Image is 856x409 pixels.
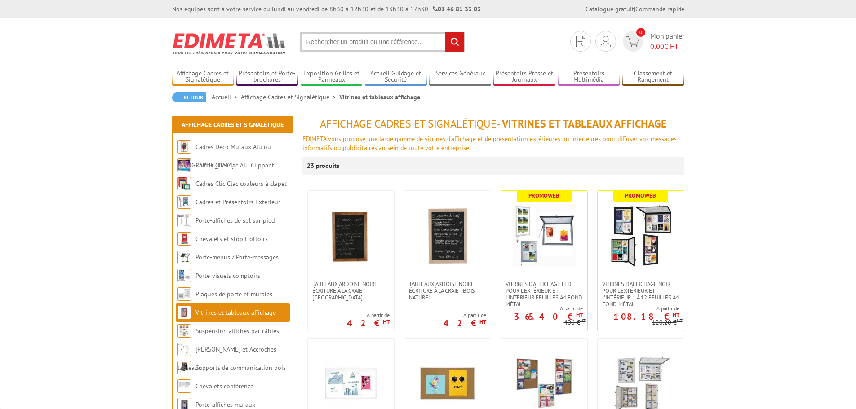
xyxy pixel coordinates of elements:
[308,281,394,301] a: Tableaux Ardoise Noire écriture à la craie - [GEOGRAPHIC_DATA]
[580,317,586,324] sup: HT
[650,42,664,51] span: 0,00
[506,281,583,308] span: Vitrines d'affichage LED pour l'extérieur et l'intérieur feuilles A4 fond métal
[650,41,684,52] span: € HT
[673,311,679,319] sup: HT
[601,36,611,47] img: devis rapide
[172,92,206,102] a: Retour
[501,305,583,312] span: A partir de
[302,118,684,130] h1: - Vitrines et tableaux affichage
[320,117,497,131] span: Affichage Cadres et Signalétique
[307,157,341,175] p: 23 produits
[602,281,679,308] span: VITRINES D'AFFICHAGE NOIR POUR L'EXTÉRIEUR ET L'INTÉRIEUR 1 À 12 FEUILLES A4 FOND MÉTAL
[177,140,191,154] img: Cadres Deco Muraux Alu ou Bois
[613,314,679,319] p: 108.18 €
[652,319,683,326] p: 120.20 €
[347,321,390,326] p: 42 €
[479,318,486,325] sup: HT
[195,161,274,169] a: Cadres Clic-Clac Alu Clippant
[195,400,255,409] a: Porte-affiches muraux
[621,31,684,52] a: devis rapide 0 Mon panier 0,00€ HT
[177,287,191,301] img: Plaques de porte et murales
[319,204,382,267] img: Tableaux Ardoise Noire écriture à la craie - Bois Foncé
[177,177,191,190] img: Cadres Clic-Clac couleurs à clapet
[195,180,287,188] a: Cadres Clic-Clac couleurs à clapet
[626,36,639,47] img: devis rapide
[514,314,583,319] p: 365.40 €
[177,345,276,372] a: [PERSON_NAME] et Accroches tableaux
[177,232,191,246] img: Chevalets et stop trottoirs
[404,281,491,301] a: Tableaux Ardoise Noire écriture à la craie - Bois Naturel
[177,195,191,209] img: Cadres et Présentoirs Extérieur
[195,253,279,261] a: Porte-menus / Porte-messages
[339,92,420,101] li: Vitrines et tableaux affichage
[576,311,583,319] sup: HT
[528,192,559,199] b: Promoweb
[365,70,427,84] a: Accueil Guidage et Sécurité
[300,32,465,52] input: Rechercher un produit ou une référence...
[177,306,191,319] img: Vitrines et tableaux affichage
[636,28,645,37] span: 0
[585,5,634,13] a: Catalogue gratuit
[501,281,587,308] a: Vitrines d'affichage LED pour l'extérieur et l'intérieur feuilles A4 fond métal
[177,379,191,393] img: Chevalets conférence
[433,5,481,13] strong: 01 46 81 33 03
[558,70,620,84] a: Présentoirs Multimédia
[212,93,241,101] a: Accueil
[172,27,287,60] img: Edimeta
[195,272,260,280] a: Porte-visuels comptoirs
[564,319,586,326] p: 406 €
[302,134,684,152] p: EDIMETA vous propose une large gamme de vitrines d'affichage et de présentation extérieures ou in...
[195,198,280,206] a: Cadres et Présentoirs Extérieur
[236,70,298,84] a: Présentoirs et Porte-brochures
[576,36,585,47] img: devis rapide
[429,70,491,84] a: Services Généraux
[416,204,479,267] img: Tableaux Ardoise Noire écriture à la craie - Bois Naturel
[347,312,390,319] span: A partir de
[635,5,684,13] a: Commande rapide
[598,305,679,312] span: A partir de
[177,269,191,282] img: Porte-visuels comptoirs
[493,70,555,84] a: Présentoirs Presse et Journaux
[195,235,268,243] a: Chevalets et stop trottoirs
[177,343,191,356] img: Cimaises et Accroches tableaux
[182,121,284,129] a: Affichage Cadres et Signalétique
[625,192,656,199] b: Promoweb
[409,281,486,301] span: Tableaux Ardoise Noire écriture à la craie - Bois Naturel
[677,317,683,324] sup: HT
[585,4,684,13] div: |
[598,281,684,308] a: VITRINES D'AFFICHAGE NOIR POUR L'EXTÉRIEUR ET L'INTÉRIEUR 1 À 12 FEUILLES A4 FOND MÉTAL
[177,143,271,169] a: Cadres Deco Muraux Alu ou [GEOGRAPHIC_DATA]
[177,214,191,227] img: Porte-affiches de sol sur pied
[195,382,253,390] a: Chevalets conférence
[650,31,684,52] span: Mon panier
[172,70,234,84] a: Affichage Cadres et Signalétique
[445,32,464,52] input: rechercher
[195,308,276,317] a: Vitrines et tableaux affichage
[177,251,191,264] img: Porte-menus / Porte-messages
[513,204,576,267] img: Vitrines d'affichage LED pour l'extérieur et l'intérieur feuilles A4 fond métal
[622,70,684,84] a: Classement et Rangement
[301,70,363,84] a: Exposition Grilles et Panneaux
[177,324,191,338] img: Suspension affiches par câbles
[383,318,390,325] sup: HT
[312,281,390,301] span: Tableaux Ardoise Noire écriture à la craie - [GEOGRAPHIC_DATA]
[195,290,272,298] a: Plaques de porte et murales
[172,4,481,13] div: Nos équipes sont à votre service du lundi au vendredi de 8h30 à 12h30 et de 13h30 à 17h30
[609,204,672,267] img: VITRINES D'AFFICHAGE NOIR POUR L'EXTÉRIEUR ET L'INTÉRIEUR 1 À 12 FEUILLES A4 FOND MÉTAL
[241,93,339,101] a: Affichage Cadres et Signalétique
[444,312,486,319] span: A partir de
[195,327,279,335] a: Suspension affiches par câbles
[195,216,275,224] a: Porte-affiches de sol sur pied
[444,321,486,326] p: 42 €
[195,364,286,372] a: Supports de communication bois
